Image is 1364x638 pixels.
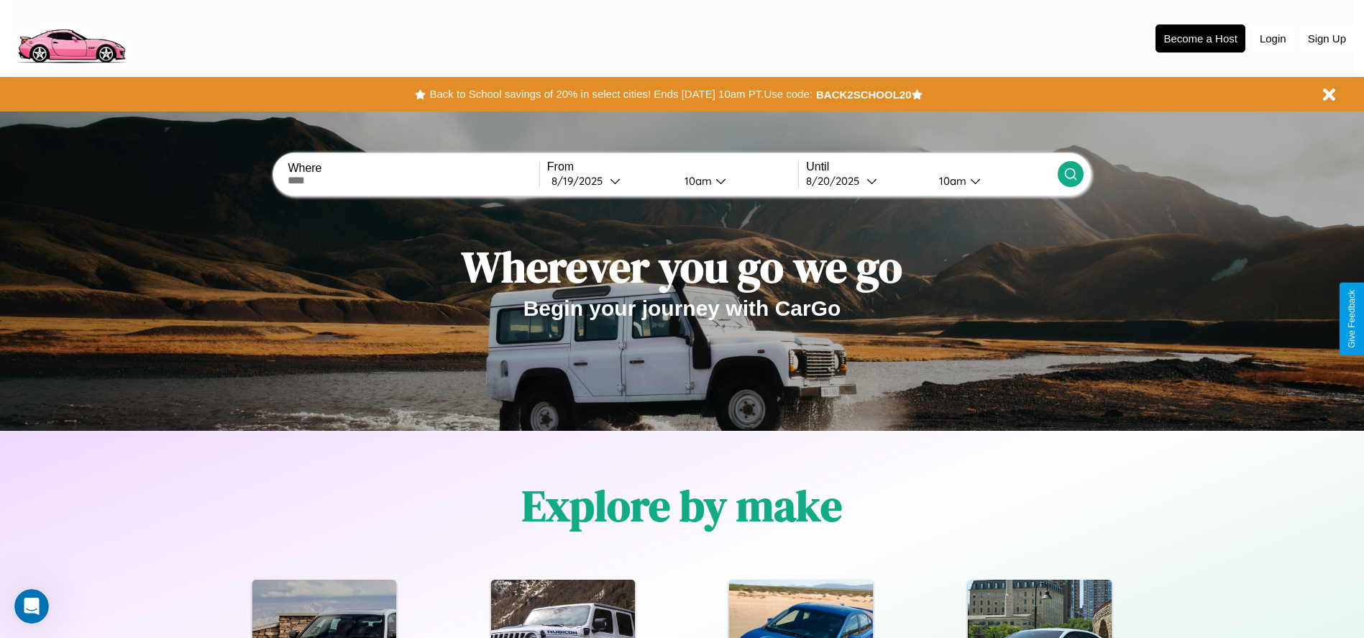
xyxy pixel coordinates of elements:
[673,173,799,188] button: 10am
[928,173,1058,188] button: 10am
[551,174,610,188] div: 8 / 19 / 2025
[806,160,1057,173] label: Until
[806,174,866,188] div: 8 / 20 / 2025
[1155,24,1245,53] button: Become a Host
[288,162,539,175] label: Where
[522,476,842,535] h1: Explore by make
[677,174,715,188] div: 10am
[1347,290,1357,348] div: Give Feedback
[816,88,912,101] b: BACK2SCHOOL20
[1301,25,1353,52] button: Sign Up
[1253,25,1294,52] button: Login
[11,7,132,67] img: logo
[426,84,815,104] button: Back to School savings of 20% in select cities! Ends [DATE] 10am PT.Use code:
[547,173,673,188] button: 8/19/2025
[14,589,49,624] iframe: Intercom live chat
[547,160,798,173] label: From
[932,174,970,188] div: 10am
